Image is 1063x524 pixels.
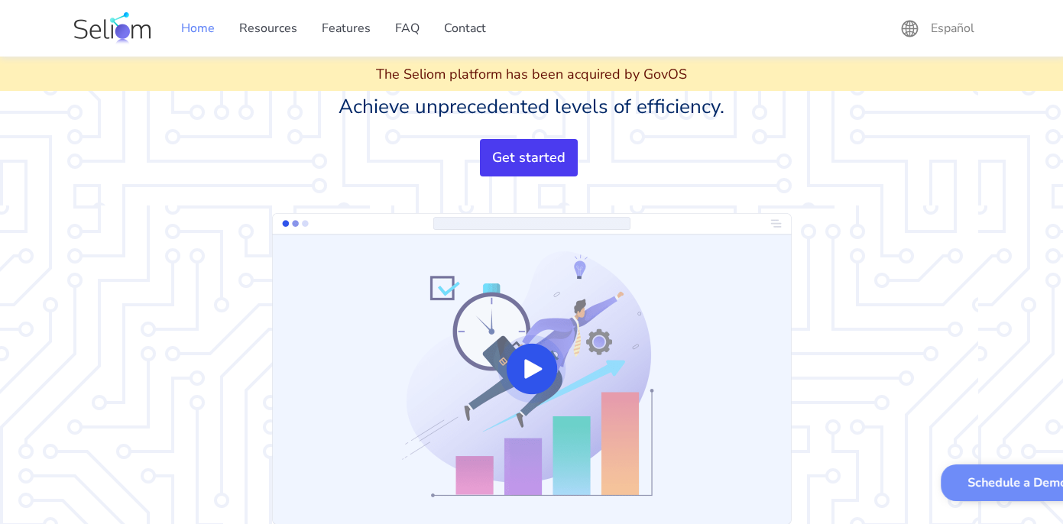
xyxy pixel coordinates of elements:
a: Features [310,7,383,50]
a: Español [919,10,990,47]
a: Get started [480,139,578,176]
a: FAQ [383,7,432,50]
div: The Seliom platform has been acquired by GovOS [376,65,687,83]
p: Design and automate your business workflows in minutes. Achieve unprecedented levels of efficiency. [123,66,941,121]
a: Home [169,7,227,50]
a: Contact [432,7,498,50]
div: Get started [492,148,566,167]
a: Resources [227,7,310,50]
